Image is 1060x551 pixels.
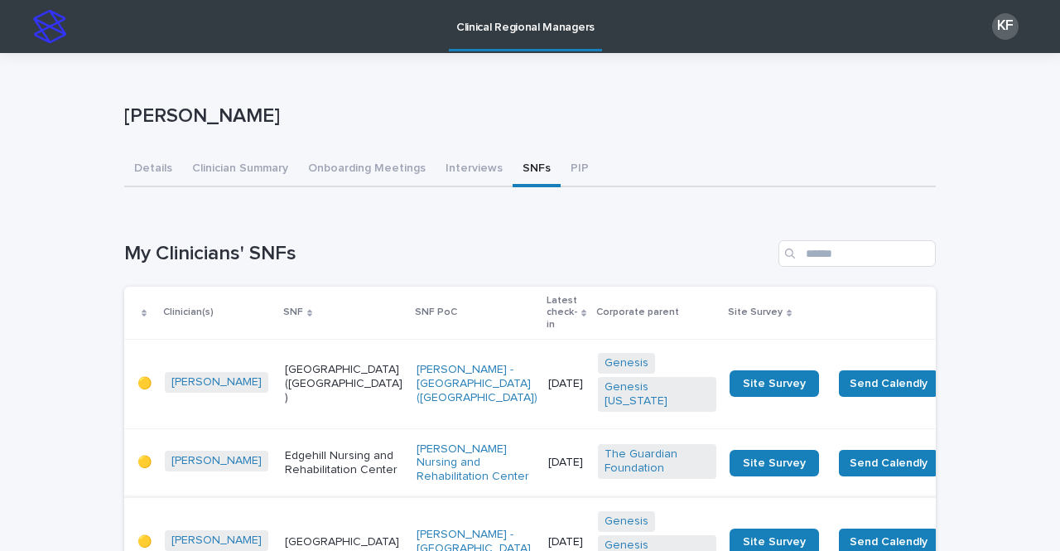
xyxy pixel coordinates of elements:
[743,378,806,389] span: Site Survey
[605,447,710,476] a: The Guardian Foundation
[137,377,152,391] p: 🟡
[730,370,819,397] a: Site Survey
[547,292,577,334] p: Latest check-in
[513,152,561,187] button: SNFs
[124,104,929,128] p: [PERSON_NAME]
[163,303,214,321] p: Clinician(s)
[417,442,535,484] a: [PERSON_NAME] Nursing and Rehabilitation Center
[436,152,513,187] button: Interviews
[415,303,457,321] p: SNF PoC
[283,303,303,321] p: SNF
[548,377,585,391] p: [DATE]
[743,536,806,548] span: Site Survey
[605,380,710,408] a: Genesis [US_STATE]
[548,456,585,470] p: [DATE]
[605,356,648,370] a: Genesis
[743,457,806,469] span: Site Survey
[124,152,182,187] button: Details
[548,535,585,549] p: [DATE]
[992,13,1019,40] div: KF
[285,535,403,549] p: [GEOGRAPHIC_DATA]
[730,450,819,476] a: Site Survey
[285,363,403,404] p: [GEOGRAPHIC_DATA] ([GEOGRAPHIC_DATA])
[778,240,936,267] input: Search
[839,450,938,476] button: Send Calendly
[605,515,648,529] a: Genesis
[285,449,403,477] p: Edgehill Nursing and Rehabilitation Center
[596,303,679,321] p: Corporate parent
[137,535,152,549] p: 🟡
[182,152,298,187] button: Clinician Summary
[171,454,262,468] a: [PERSON_NAME]
[298,152,436,187] button: Onboarding Meetings
[839,370,938,397] button: Send Calendly
[561,152,599,187] button: PIP
[850,375,927,392] span: Send Calendly
[850,455,927,471] span: Send Calendly
[171,375,262,389] a: [PERSON_NAME]
[850,534,927,550] span: Send Calendly
[33,10,66,43] img: stacker-logo-s-only.png
[124,242,772,266] h1: My Clinicians' SNFs
[137,456,152,470] p: 🟡
[171,534,262,548] a: [PERSON_NAME]
[728,303,783,321] p: Site Survey
[417,363,537,404] a: [PERSON_NAME] - [GEOGRAPHIC_DATA] ([GEOGRAPHIC_DATA])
